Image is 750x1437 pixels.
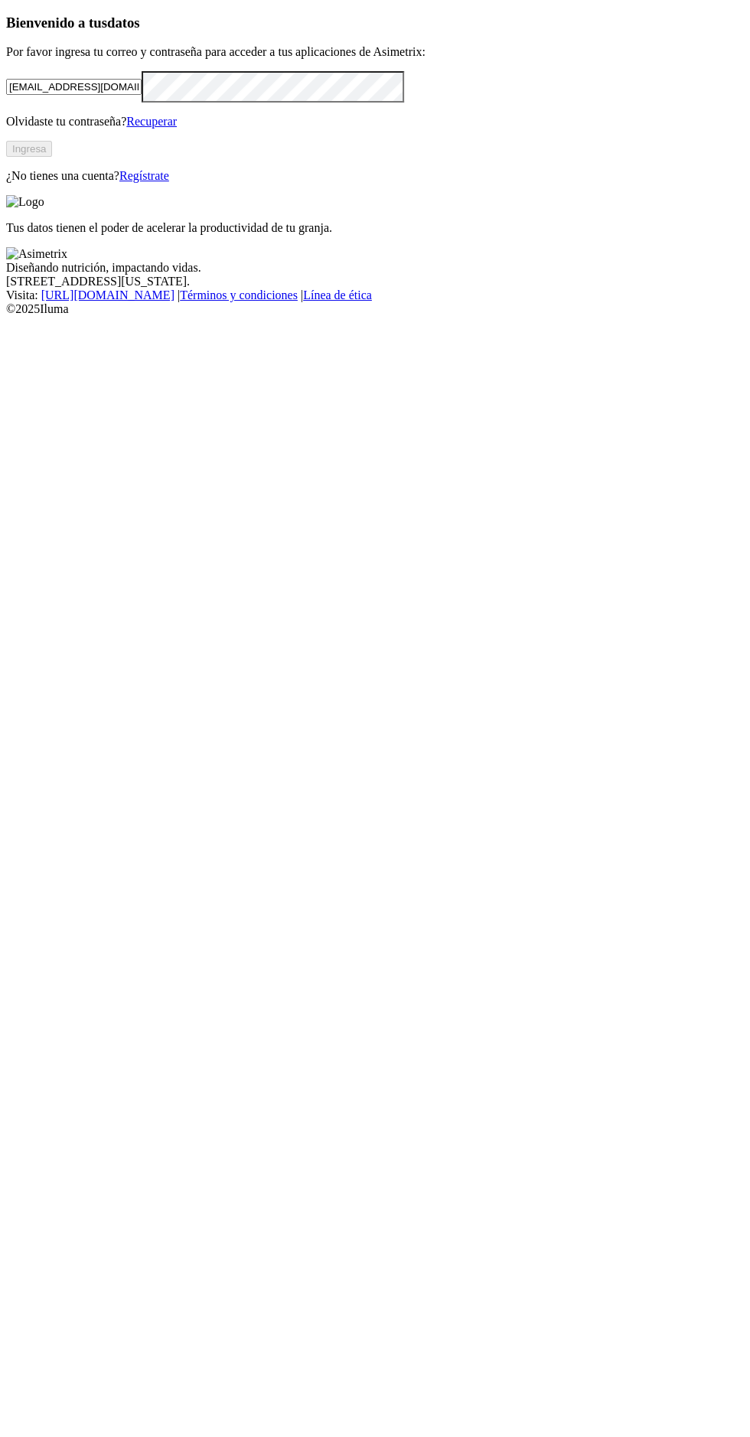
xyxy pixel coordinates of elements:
a: Línea de ética [303,288,372,301]
img: Asimetrix [6,247,67,261]
img: Logo [6,195,44,209]
a: Regístrate [119,169,169,182]
p: Tus datos tienen el poder de acelerar la productividad de tu granja. [6,221,744,235]
div: [STREET_ADDRESS][US_STATE]. [6,275,744,288]
p: Por favor ingresa tu correo y contraseña para acceder a tus aplicaciones de Asimetrix: [6,45,744,59]
input: Tu correo [6,79,142,95]
span: datos [107,15,140,31]
p: Olvidaste tu contraseña? [6,115,744,129]
div: © 2025 Iluma [6,302,744,316]
a: Términos y condiciones [180,288,298,301]
button: Ingresa [6,141,52,157]
a: Recuperar [126,115,177,128]
div: Visita : | | [6,288,744,302]
p: ¿No tienes una cuenta? [6,169,744,183]
h3: Bienvenido a tus [6,15,744,31]
div: Diseñando nutrición, impactando vidas. [6,261,744,275]
a: [URL][DOMAIN_NAME] [41,288,174,301]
